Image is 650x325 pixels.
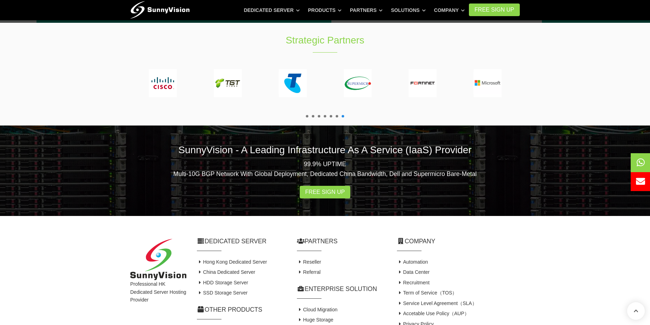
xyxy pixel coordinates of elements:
[197,290,247,296] a: SSD Storage Server
[473,69,502,97] img: microsoft-150.png
[197,280,248,285] a: HDD Storage Server
[397,290,457,296] a: Term of Service（TOS）
[197,259,267,265] a: Hong Kong Dedicated Server
[279,69,307,97] img: telstra-150.png
[397,237,520,246] h2: Company
[197,237,286,246] h2: Dedicated Server
[197,305,286,314] h2: Other Products
[397,300,477,306] a: Service Level Agreement（SLA）
[297,307,338,312] a: Cloud Migration
[214,69,242,97] img: tgs-150.png
[130,143,520,157] h2: SunnyVision - A Leading Infrastructure As A Service (IaaS) Provider
[397,311,469,316] a: Accetable Use Policy（AUP）
[469,4,520,16] a: FREE Sign Up
[300,186,351,198] a: Free Sign Up
[297,285,386,293] h2: Enterprise Solution
[130,159,520,179] p: 99.9% UPTIME Multi-10G BGP Network With Global Deployment, Dedicated China Bandwidth, Dell and Su...
[130,239,186,280] img: SunnyVision Limited
[397,280,430,285] a: Recruitment
[397,269,430,275] a: Data Center
[391,4,426,16] a: Solutions
[308,4,341,16] a: Products
[149,69,177,97] img: cisco-150.png
[297,237,386,246] h2: Partners
[208,33,442,47] h1: Strategic Partners
[350,4,383,16] a: Partners
[297,269,320,275] a: Referral
[344,69,372,97] img: supermicro-150.png
[197,269,255,275] a: China Dedicated Server
[409,69,437,97] img: fortinet-150.png
[434,4,465,16] a: Company
[297,317,333,323] a: Huge Storage
[397,259,428,265] a: Automation
[244,4,300,16] a: Dedicated Server
[297,259,321,265] a: Reseller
